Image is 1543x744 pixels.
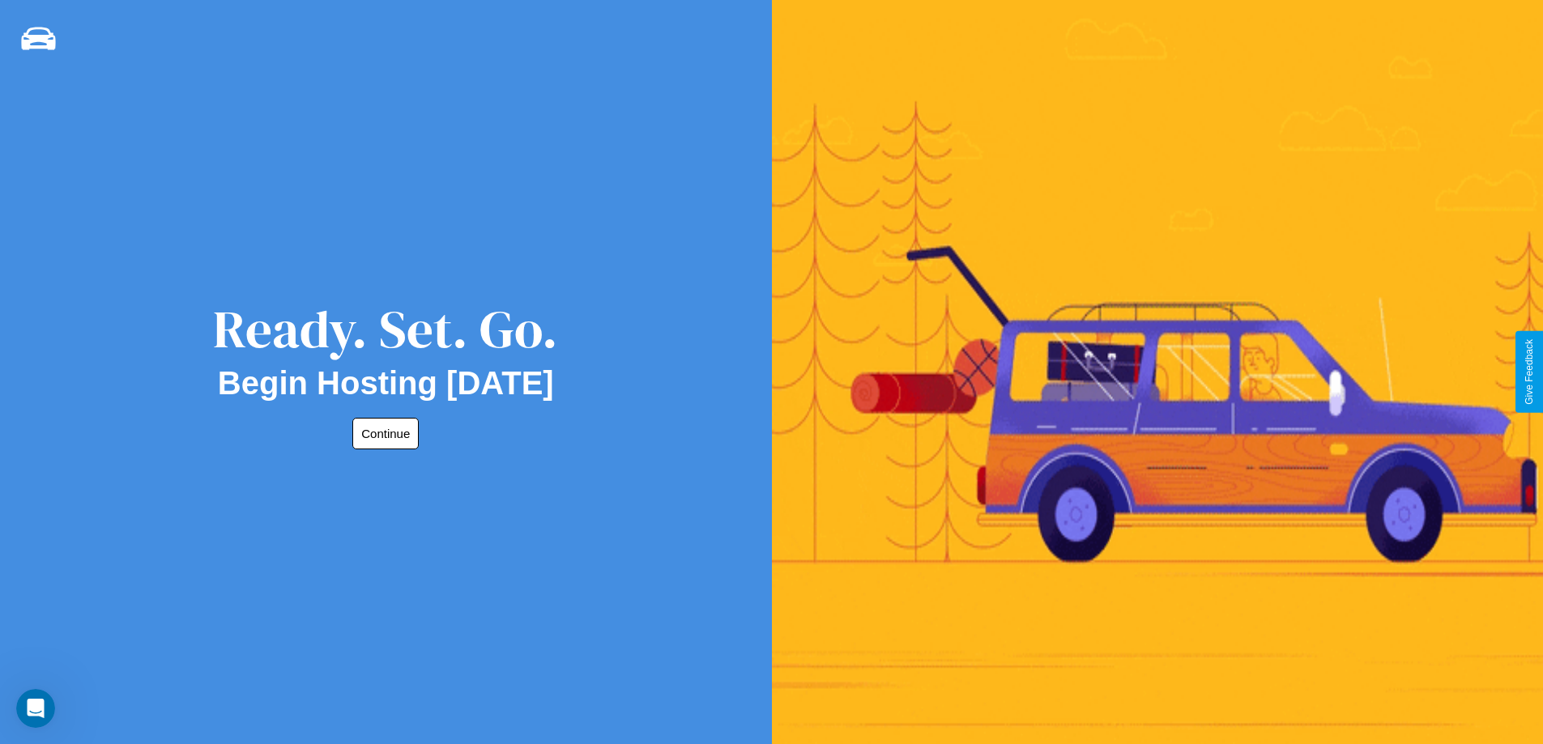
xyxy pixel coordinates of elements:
div: Ready. Set. Go. [213,293,558,365]
button: Continue [352,418,419,449]
iframe: Intercom live chat [16,689,55,728]
h2: Begin Hosting [DATE] [218,365,554,402]
div: Give Feedback [1524,339,1535,405]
